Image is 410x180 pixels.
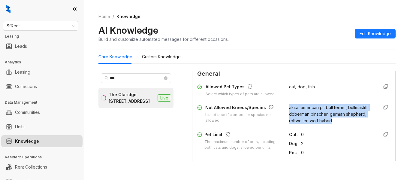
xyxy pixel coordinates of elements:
li: Rent Collections [1,161,83,173]
div: The Claridge [STREET_ADDRESS] [109,91,155,105]
a: Collections [15,81,37,93]
span: Edit Knowledge [360,30,391,37]
a: Home [97,13,111,20]
div: 0 [301,131,374,138]
div: Dog : [289,140,299,147]
a: Rent Collections [15,161,47,173]
li: Collections [1,81,83,93]
span: cat, dog, fish [289,84,315,89]
div: 0 [301,149,374,156]
a: Communities [15,106,40,118]
li: Units [1,121,83,133]
h3: Resident Operations [5,154,84,160]
span: Live [158,94,171,102]
button: Edit Knowledge [355,29,396,38]
li: Leasing [1,66,83,78]
a: Leasing [15,66,30,78]
span: search [104,76,109,80]
div: Build and customize automated messages for different occasions. [98,36,229,42]
div: The maximum number of pets, including both cats and dogs, allowed per units. [204,139,282,151]
a: Knowledge [15,135,39,147]
div: Pet : [289,149,299,156]
h3: Leasing [5,34,84,39]
li: Knowledge [1,135,83,147]
span: akita, american pit bull terrier, bullmastiff, doberman pinscher, german shepherd, rottweiler, wo... [289,105,369,123]
div: Cat : [289,131,299,138]
span: SfRent [7,21,75,30]
img: logo [6,5,11,13]
div: Allowed Pet Types [206,84,275,91]
a: Leads [15,40,27,52]
div: Custom Knowledge [142,53,181,60]
li: Leads [1,40,83,52]
div: Not Allowed Breeds/Species [205,104,282,112]
div: Core Knowledge [98,53,132,60]
h2: AI Knowledge [98,25,158,36]
div: List of specific breeds or species not allowed [205,112,282,124]
h3: Analytics [5,59,84,65]
li: Communities [1,106,83,118]
a: Units [15,121,25,133]
li: / [113,13,114,20]
div: 2 [301,140,374,147]
div: Pet Limit [204,131,282,139]
h3: Data Management [5,100,84,105]
div: Select which types of pets are allowed [206,91,275,97]
span: Knowledge [116,14,140,19]
span: close-circle [164,76,167,80]
span: General [197,69,390,78]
